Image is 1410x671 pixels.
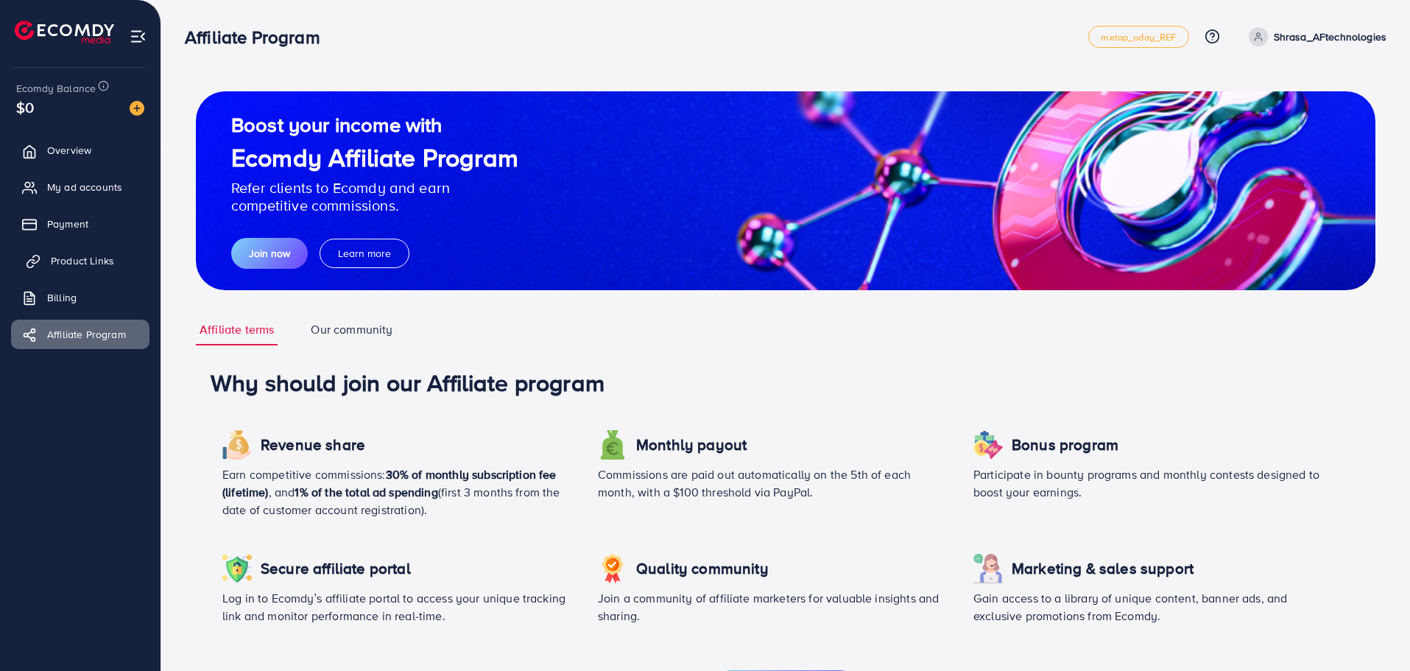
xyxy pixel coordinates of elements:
p: competitive commissions. [231,197,518,214]
p: Commissions are paid out automatically on the 5th of each month, with a $100 threshold via PayPal. [598,466,950,501]
span: Product Links [51,253,114,268]
a: Overview [11,136,149,165]
h1: Ecomdy Affiliate Program [231,143,518,173]
p: Join a community of affiliate marketers for valuable insights and sharing. [598,589,950,625]
img: icon revenue share [222,430,252,460]
span: Overview [47,143,91,158]
a: Product Links [11,246,149,275]
a: Payment [11,209,149,239]
p: Refer clients to Ecomdy and earn [231,179,518,197]
span: Ecomdy Balance [16,81,96,96]
img: icon revenue share [973,430,1003,460]
p: Shrasa_AFtechnologies [1274,28,1386,46]
h4: Revenue share [261,436,365,454]
h4: Bonus program [1012,436,1118,454]
img: icon revenue share [598,554,627,583]
h3: Affiliate Program [185,27,332,48]
span: $0 [16,96,34,118]
p: Log in to Ecomdy’s affiliate portal to access your unique tracking link and monitor performance i... [222,589,574,625]
img: menu [130,28,147,45]
p: Gain access to a library of unique content, banner ads, and exclusive promotions from Ecomdy. [973,589,1325,625]
p: Participate in bounty programs and monthly contests designed to boost your earnings. [973,466,1325,501]
span: Payment [47,217,88,231]
img: image [130,101,144,116]
span: Billing [47,290,77,305]
img: logo [15,21,114,43]
a: metap_oday_REF [1088,26,1188,48]
h2: Boost your income with [231,113,518,137]
a: Affiliate Program [11,320,149,349]
h4: Monthly payout [636,436,747,454]
a: My ad accounts [11,172,149,202]
a: Our community [307,314,396,345]
span: , and [269,484,295,500]
span: My ad accounts [47,180,122,194]
span: metap_oday_REF [1101,32,1176,42]
button: Join now [231,238,308,269]
h4: Secure affiliate portal [261,560,411,578]
img: icon revenue share [973,554,1003,583]
h4: Marketing & sales support [1012,560,1194,578]
h4: Quality community [636,560,769,578]
button: Learn more [320,239,409,268]
p: Earn competitive commissions: (first 3 months from the date of customer account registration). [222,466,574,519]
span: Join now [249,246,290,261]
span: 1% of the total ad spending [295,484,437,500]
a: Billing [11,283,149,312]
h1: Why should join our Affiliate program [211,368,1361,396]
a: Affiliate terms [196,314,278,345]
img: guide [196,91,1375,290]
span: Affiliate Program [47,327,126,342]
img: icon revenue share [222,554,252,583]
a: Shrasa_AFtechnologies [1243,27,1386,46]
img: icon revenue share [598,430,627,460]
span: 30% of monthly subscription fee (lifetime) [222,466,557,500]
